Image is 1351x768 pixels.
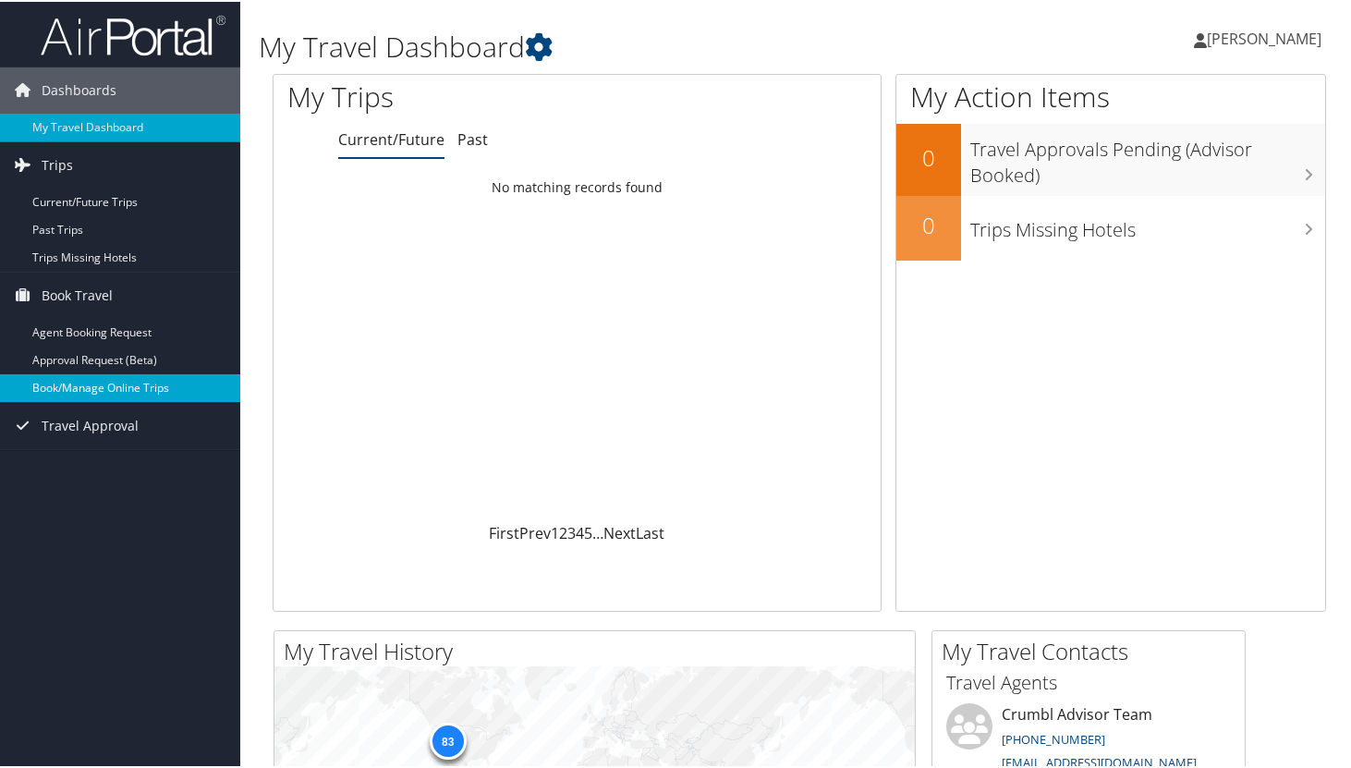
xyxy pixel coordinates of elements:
a: 0Trips Missing Hotels [896,194,1325,259]
h1: My Trips [287,76,614,115]
a: Current/Future [338,128,444,148]
h3: Trips Missing Hotels [970,206,1325,241]
a: [PERSON_NAME] [1194,9,1340,65]
a: Last [636,521,664,542]
h3: Travel Agents [946,668,1231,694]
a: 5 [584,521,592,542]
a: 2 [559,521,567,542]
h3: Travel Approvals Pending (Advisor Booked) [970,126,1325,187]
a: 4 [576,521,584,542]
a: Prev [519,521,551,542]
span: Book Travel [42,271,113,317]
a: 1 [551,521,559,542]
span: Trips [42,140,73,187]
a: Next [603,521,636,542]
a: 3 [567,521,576,542]
h1: My Action Items [896,76,1325,115]
span: Dashboards [42,66,116,112]
a: Past [457,128,488,148]
a: First [489,521,519,542]
img: airportal-logo.png [41,12,225,55]
h2: My Travel Contacts [942,634,1245,665]
span: [PERSON_NAME] [1207,27,1321,47]
h2: My Travel History [284,634,915,665]
div: 83 [429,721,466,758]
a: 0Travel Approvals Pending (Advisor Booked) [896,122,1325,193]
h1: My Travel Dashboard [259,26,980,65]
h2: 0 [896,140,961,172]
td: No matching records found [274,169,881,202]
a: [PHONE_NUMBER] [1002,729,1105,746]
h2: 0 [896,208,961,239]
span: … [592,521,603,542]
span: Travel Approval [42,401,139,447]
